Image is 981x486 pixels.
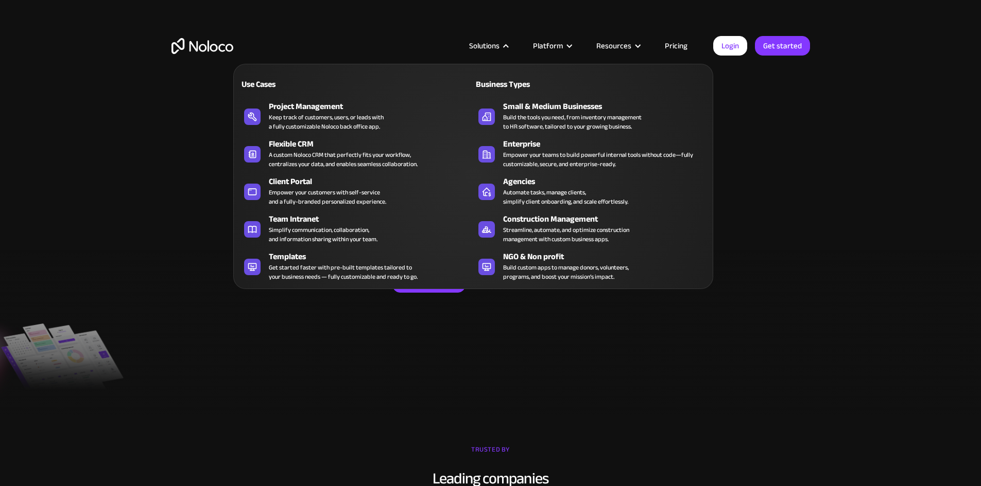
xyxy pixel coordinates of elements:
[269,138,478,150] div: Flexible CRM
[473,136,708,171] a: EnterpriseEmpower your teams to build powerful internal tools without code—fully customizable, se...
[533,39,563,52] div: Platform
[473,98,708,133] a: Small & Medium BusinessesBuild the tools you need, from inventory managementto HR software, tailo...
[269,175,478,188] div: Client Portal
[239,72,473,96] a: Use Cases
[473,72,708,96] a: Business Types
[269,150,418,169] div: A custom Noloco CRM that perfectly fits your workflow, centralizes your data, and enables seamles...
[239,211,473,246] a: Team IntranetSimplify communication, collaboration,and information sharing within your team.
[503,213,712,225] div: Construction Management
[520,39,583,52] div: Platform
[713,36,747,56] a: Login
[171,106,810,188] h2: Business Apps for Teams
[503,138,712,150] div: Enterprise
[269,113,384,131] div: Keep track of customers, users, or leads with a fully customizable Noloco back office app.
[269,263,418,281] div: Get started faster with pre-built templates tailored to your business needs — fully customizable ...
[456,39,520,52] div: Solutions
[269,213,478,225] div: Team Intranet
[755,36,810,56] a: Get started
[503,250,712,263] div: NGO & Non profit
[269,250,478,263] div: Templates
[469,39,500,52] div: Solutions
[239,78,352,91] div: Use Cases
[171,38,233,54] a: home
[269,225,377,244] div: Simplify communication, collaboration, and information sharing within your team.
[239,98,473,133] a: Project ManagementKeep track of customers, users, or leads witha fully customizable Noloco back o...
[269,188,386,206] div: Empower your customers with self-service and a fully-branded personalized experience.
[473,78,586,91] div: Business Types
[503,188,628,206] div: Automate tasks, manage clients, simplify client onboarding, and scale effortlessly.
[473,211,708,246] a: Construction ManagementStreamline, automate, and optimize constructionmanagement with custom busi...
[596,39,631,52] div: Resources
[239,248,473,283] a: TemplatesGet started faster with pre-built templates tailored toyour business needs — fully custo...
[233,49,713,289] nav: Solutions
[473,248,708,283] a: NGO & Non profitBuild custom apps to manage donors, volunteers,programs, and boost your mission’s...
[503,100,712,113] div: Small & Medium Businesses
[503,175,712,188] div: Agencies
[473,173,708,208] a: AgenciesAutomate tasks, manage clients,simplify client onboarding, and scale effortlessly.
[503,263,629,281] div: Build custom apps to manage donors, volunteers, programs, and boost your mission’s impact.
[503,150,702,169] div: Empower your teams to build powerful internal tools without code—fully customizable, secure, and ...
[239,173,473,208] a: Client PortalEmpower your customers with self-serviceand a fully-branded personalized experience.
[239,136,473,171] a: Flexible CRMA custom Noloco CRM that perfectly fits your workflow,centralizes your data, and enab...
[583,39,652,52] div: Resources
[269,100,478,113] div: Project Management
[652,39,700,52] a: Pricing
[503,225,629,244] div: Streamline, automate, and optimize construction management with custom business apps.
[503,113,642,131] div: Build the tools you need, from inventory management to HR software, tailored to your growing busi...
